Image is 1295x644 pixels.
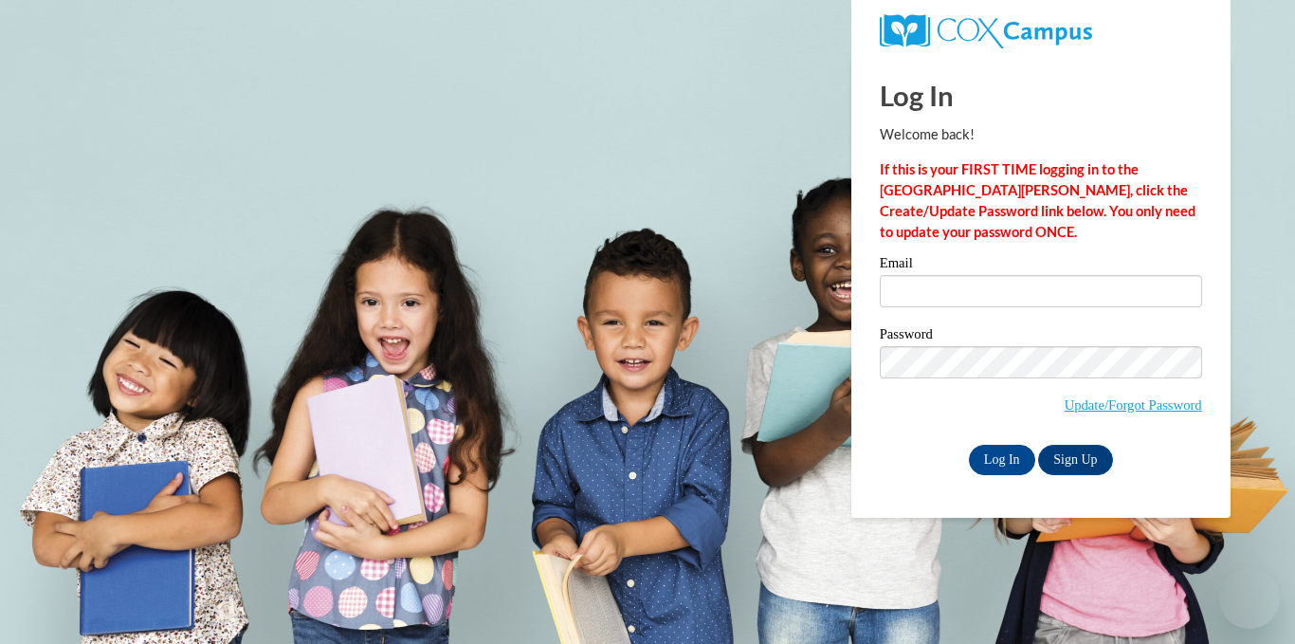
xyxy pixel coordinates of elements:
[880,76,1202,115] h1: Log In
[880,256,1202,275] label: Email
[969,445,1035,475] input: Log In
[1065,397,1202,413] a: Update/Forgot Password
[880,327,1202,346] label: Password
[1219,568,1280,629] iframe: Button to launch messaging window
[880,14,1202,48] a: COX Campus
[880,161,1195,240] strong: If this is your FIRST TIME logging in to the [GEOGRAPHIC_DATA][PERSON_NAME], click the Create/Upd...
[1038,445,1112,475] a: Sign Up
[880,124,1202,145] p: Welcome back!
[880,14,1092,48] img: COX Campus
